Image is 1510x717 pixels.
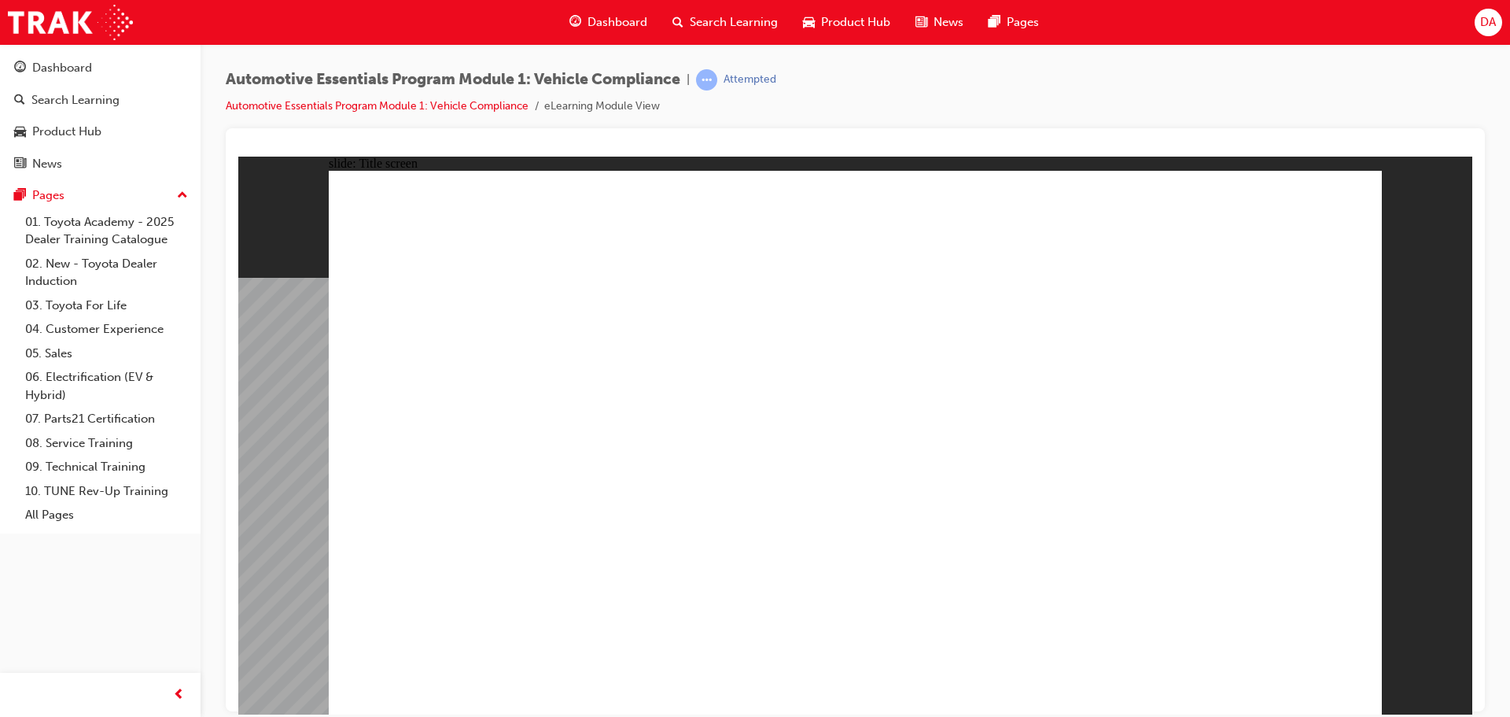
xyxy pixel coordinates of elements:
span: News [934,13,963,31]
a: 06. Electrification (EV & Hybrid) [19,365,194,407]
span: guage-icon [569,13,581,32]
span: Search Learning [690,13,778,31]
button: DashboardSearch LearningProduct HubNews [6,50,194,181]
span: car-icon [14,125,26,139]
a: 10. TUNE Rev-Up Training [19,479,194,504]
span: news-icon [14,157,26,172]
img: Trak [8,5,133,40]
div: Attempted [724,72,776,87]
a: Search Learning [6,86,194,115]
div: News [32,155,62,173]
a: Dashboard [6,54,194,83]
a: 03. Toyota For Life [19,294,194,318]
span: news-icon [915,13,927,32]
span: prev-icon [173,686,185,705]
a: guage-iconDashboard [557,6,660,39]
div: Dashboard [32,59,92,77]
span: guage-icon [14,61,26,76]
span: learningRecordVerb_ATTEMPT-icon [696,69,717,91]
div: Product Hub [32,123,101,141]
a: 09. Technical Training [19,455,194,479]
span: pages-icon [989,13,1000,32]
a: All Pages [19,503,194,527]
span: search-icon [14,94,25,108]
a: 07. Parts21 Certification [19,407,194,431]
span: car-icon [803,13,815,32]
a: 01. Toyota Academy - 2025 Dealer Training Catalogue [19,210,194,252]
a: 05. Sales [19,342,194,366]
a: search-iconSearch Learning [660,6,790,39]
a: news-iconNews [903,6,976,39]
a: News [6,150,194,179]
span: up-icon [177,186,188,206]
span: | [687,71,690,89]
div: Pages [32,187,64,205]
a: car-iconProduct Hub [790,6,903,39]
a: 08. Service Training [19,431,194,456]
a: 02. New - Toyota Dealer Induction [19,252,194,294]
button: DA [1475,9,1502,36]
div: Search Learning [31,91,120,109]
a: 04. Customer Experience [19,317,194,342]
span: pages-icon [14,189,26,203]
a: Automotive Essentials Program Module 1: Vehicle Compliance [226,99,528,113]
a: pages-iconPages [976,6,1051,39]
span: Pages [1007,13,1039,31]
span: Dashboard [587,13,647,31]
span: search-icon [672,13,683,32]
a: Product Hub [6,117,194,146]
span: DA [1480,13,1496,31]
li: eLearning Module View [544,98,660,116]
span: Product Hub [821,13,890,31]
span: Automotive Essentials Program Module 1: Vehicle Compliance [226,71,680,89]
button: Pages [6,181,194,210]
